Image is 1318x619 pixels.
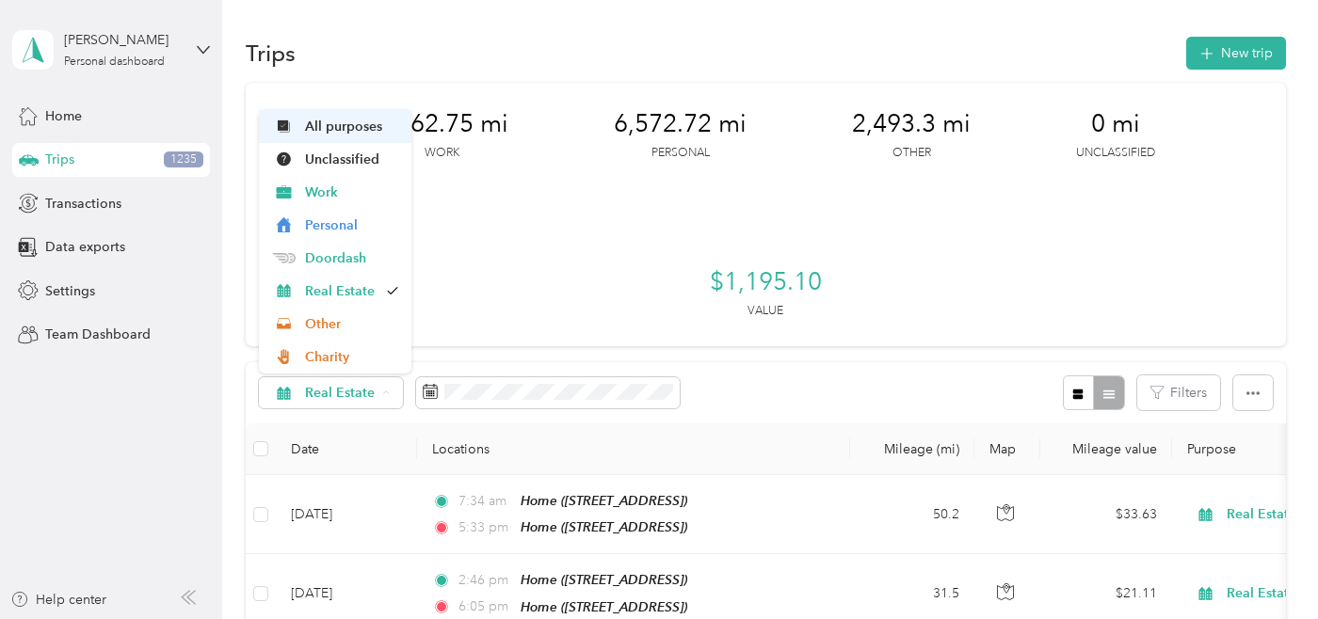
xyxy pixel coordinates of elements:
span: Other [305,314,398,334]
span: 7:34 am [458,491,512,512]
button: Filters [1137,375,1220,410]
td: 50.2 [850,475,974,554]
span: Work [305,183,398,202]
span: Home [45,106,82,126]
h1: Trips [246,43,296,63]
span: Trips [45,150,74,169]
span: 1,262.75 mi [376,109,508,139]
button: New trip [1186,37,1286,70]
td: [DATE] [276,475,417,554]
div: Personal dashboard [64,56,165,68]
td: $33.63 [1040,475,1172,554]
span: Home ([STREET_ADDRESS]) [521,493,687,508]
span: 2:46 pm [458,570,512,591]
span: 0 mi [1091,109,1140,139]
span: Home ([STREET_ADDRESS]) [521,519,687,534]
span: Personal [305,215,398,235]
span: Doordash [305,248,398,268]
span: Real Estate [305,387,376,400]
span: 5:33 pm [458,517,512,538]
th: Mileage value [1040,423,1172,475]
span: Home ([STREET_ADDRESS]) [521,572,687,587]
span: All purposes [305,117,398,136]
span: 2,493.3 mi [852,109,971,139]
p: Value [747,303,783,320]
span: 1235 [164,151,203,168]
span: Team Dashboard [45,325,151,344]
p: Unclassified [1076,145,1155,162]
span: Unclassified [305,150,398,169]
span: 6:05 pm [458,596,512,617]
span: Charity [305,347,398,367]
p: Other [892,145,931,162]
div: [PERSON_NAME] [64,30,182,50]
th: Locations [417,423,850,475]
span: Real Estate [305,281,378,301]
span: Transactions [45,194,121,214]
iframe: Everlance-gr Chat Button Frame [1213,514,1318,619]
p: Personal [651,145,710,162]
span: Settings [45,281,95,301]
span: $1,195.10 [710,267,822,297]
th: Date [276,423,417,475]
th: Mileage (mi) [850,423,974,475]
span: Home ([STREET_ADDRESS]) [521,599,687,614]
button: Help center [10,590,106,610]
img: Legacy Icon [Doordash] [272,253,296,263]
p: Work [425,145,459,162]
th: Map [974,423,1040,475]
span: Data exports [45,237,125,257]
span: 6,572.72 mi [614,109,747,139]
